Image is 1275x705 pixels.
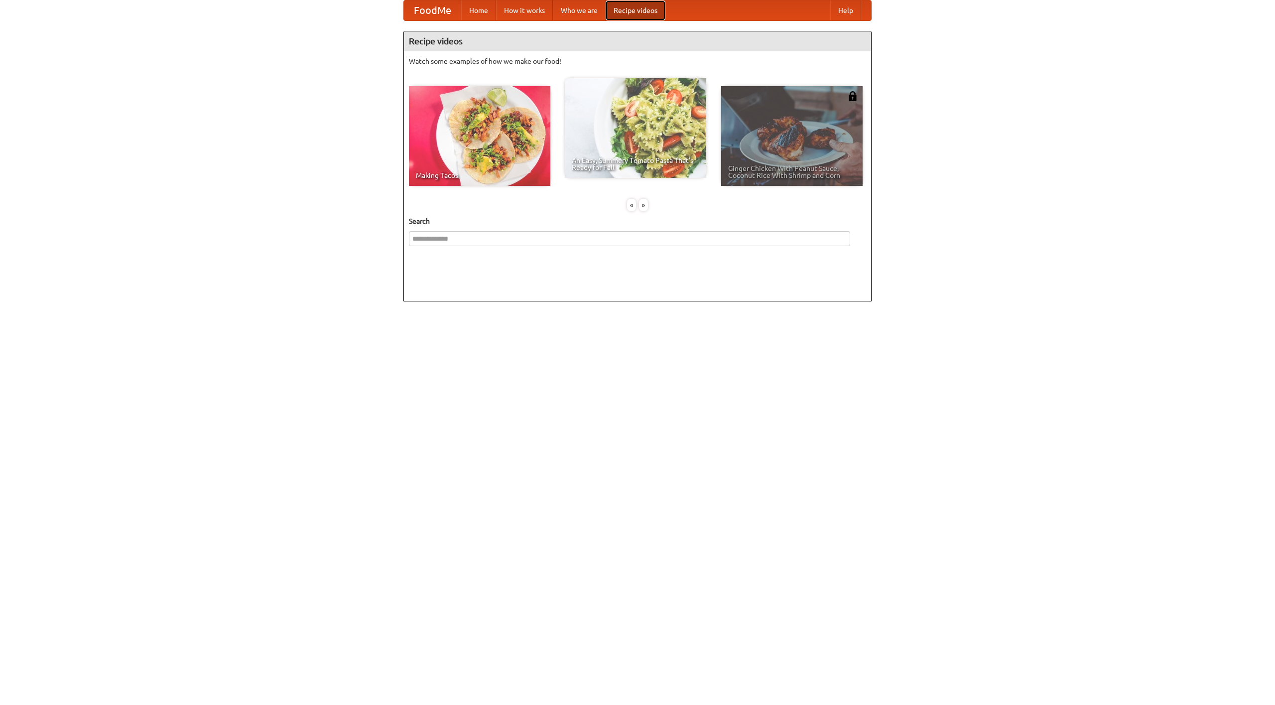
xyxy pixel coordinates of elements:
h4: Recipe videos [404,31,871,51]
span: An Easy, Summery Tomato Pasta That's Ready for Fall [572,157,699,171]
a: Recipe videos [606,0,665,20]
a: How it works [496,0,553,20]
a: Home [461,0,496,20]
img: 483408.png [848,91,858,101]
a: Who we are [553,0,606,20]
a: An Easy, Summery Tomato Pasta That's Ready for Fall [565,78,706,178]
a: Making Tacos [409,86,550,186]
p: Watch some examples of how we make our food! [409,56,866,66]
a: FoodMe [404,0,461,20]
a: Help [830,0,861,20]
div: » [639,199,648,211]
span: Making Tacos [416,172,543,179]
div: « [627,199,636,211]
h5: Search [409,216,866,226]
